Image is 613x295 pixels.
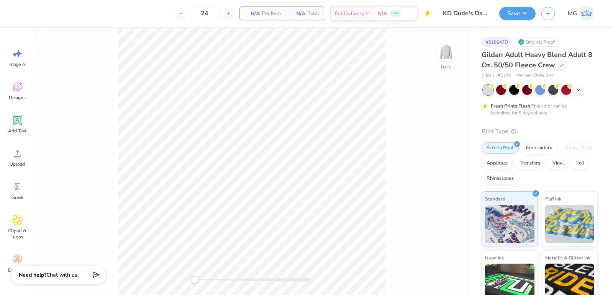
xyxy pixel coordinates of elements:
[262,10,281,18] span: Per Item
[19,271,46,279] strong: Need help?
[547,158,569,169] div: Vinyl
[515,72,554,79] span: Minimum Order: 24 +
[499,7,536,20] button: Save
[482,158,512,169] div: Applique
[516,37,559,47] div: Original Proof
[545,205,595,243] img: Puff Ink
[545,254,590,262] span: Metallic & Glitter Ink
[10,161,25,167] span: Upload
[244,10,260,18] span: N/A
[485,254,504,262] span: Neon Ink
[568,9,577,18] span: MG
[491,103,585,116] div: This color can be expedited for 5 day delivery.
[290,10,305,18] span: N/A
[482,37,512,47] div: # 518647D
[482,127,598,136] div: Print Type
[482,72,494,79] span: Gildan
[545,195,561,203] span: Puff Ink
[11,194,23,200] span: Greek
[9,95,26,101] span: Designs
[8,267,26,273] span: Decorate
[191,276,198,284] div: Accessibility label
[498,72,511,79] span: # G180
[5,228,30,240] span: Clipart & logos
[482,173,519,184] div: Rhinestones
[491,103,531,109] strong: Fresh Prints Flash:
[482,142,519,154] div: Screen Print
[392,11,399,16] span: Free
[190,7,220,20] input: – –
[515,158,545,169] div: Transfers
[8,61,26,67] span: Image AI
[482,50,592,70] span: Gildan Adult Heavy Blend Adult 8 Oz. 50/50 Fleece Crew
[437,6,493,21] input: Untitled Design
[308,10,319,18] span: Total
[571,158,589,169] div: Foil
[335,10,364,18] span: Est. Delivery
[485,205,534,243] img: Standard
[560,142,597,154] div: Digital Print
[8,128,26,134] span: Add Text
[46,271,79,279] span: Chat with us.
[564,6,598,21] a: MG
[579,6,594,21] img: Mary Grace
[438,44,454,60] img: Back
[521,142,557,154] div: Embroidery
[485,195,505,203] span: Standard
[378,10,387,18] span: N/A
[441,64,451,70] div: Back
